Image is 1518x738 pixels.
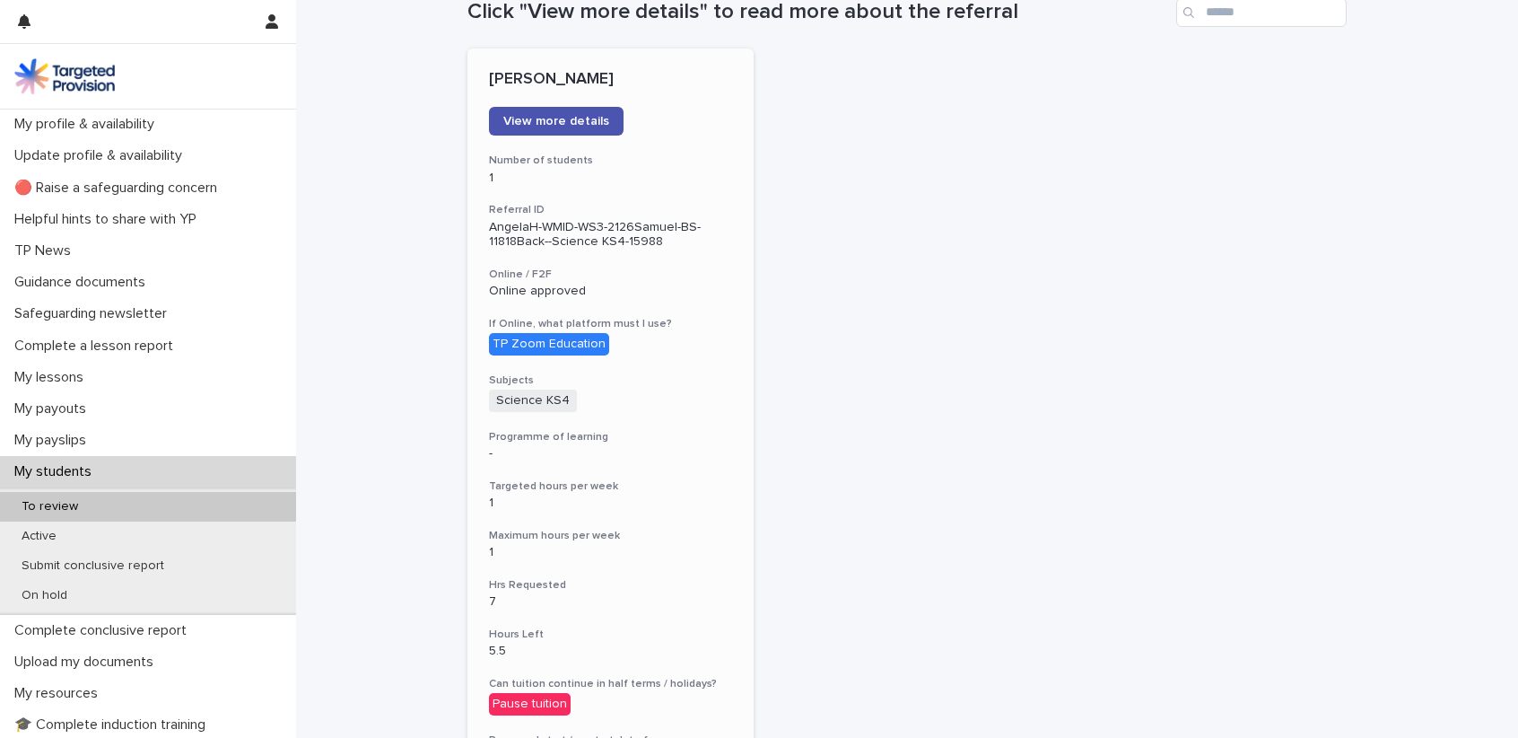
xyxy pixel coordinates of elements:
p: My resources [7,685,112,702]
p: Online approved [489,284,732,299]
span: Science KS4 [489,390,577,412]
h3: Hrs Requested [489,578,732,593]
p: Active [7,529,71,544]
h3: Can tuition continue in half terms / holidays? [489,677,732,691]
span: View more details [503,115,609,127]
h3: Referral ID [489,203,732,217]
h3: Subjects [489,373,732,388]
h3: If Online, what platform must I use? [489,317,732,331]
h3: Programme of learning [489,430,732,444]
h3: Online / F2F [489,268,732,282]
p: 1 [489,545,732,560]
p: - [489,446,732,461]
p: My lessons [7,369,98,386]
a: View more details [489,107,624,136]
p: Complete a lesson report [7,338,188,355]
h3: Number of students [489,154,732,168]
h3: Targeted hours per week [489,479,732,494]
div: Pause tuition [489,693,571,716]
h3: Maximum hours per week [489,529,732,543]
p: My students [7,463,106,480]
p: 🎓 Complete induction training [7,716,220,734]
img: M5nRWzHhSzIhMunXDL62 [14,58,115,94]
h3: Hours Left [489,628,732,642]
div: TP Zoom Education [489,333,609,356]
p: To review [7,499,92,514]
p: Upload my documents [7,654,168,671]
p: Complete conclusive report [7,622,201,639]
p: On hold [7,588,82,603]
p: 5.5 [489,644,732,659]
p: 1 [489,171,732,186]
p: Helpful hints to share with YP [7,211,211,228]
p: AngelaH-WMID-WS3-2126Samuel-BS-11818Back--Science KS4-15988 [489,220,732,250]
p: 1 [489,496,732,511]
p: Submit conclusive report [7,558,179,574]
p: My profile & availability [7,116,169,133]
p: 🔴 Raise a safeguarding concern [7,180,231,197]
p: TP News [7,242,85,259]
p: Update profile & availability [7,147,196,164]
p: My payouts [7,400,100,417]
p: 7 [489,594,732,610]
p: [PERSON_NAME] [489,70,732,90]
p: Guidance documents [7,274,160,291]
p: My payslips [7,432,100,449]
p: Safeguarding newsletter [7,305,181,322]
